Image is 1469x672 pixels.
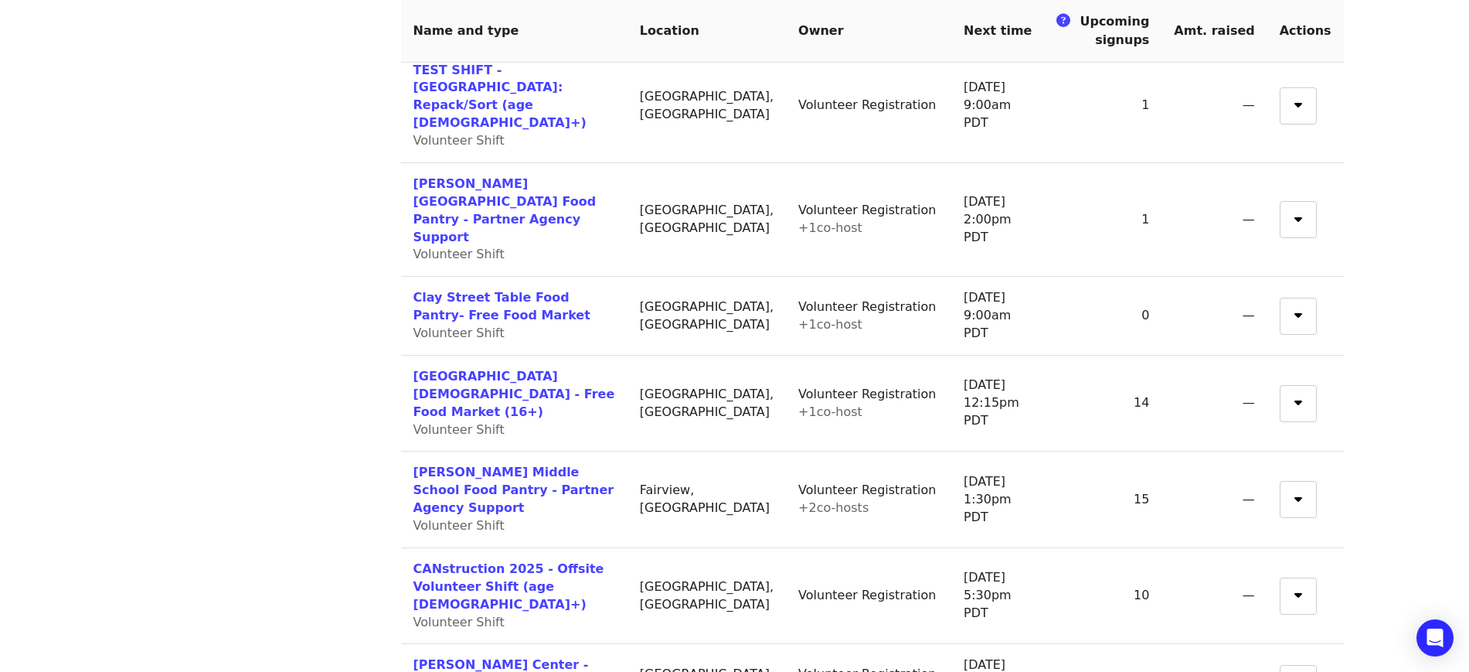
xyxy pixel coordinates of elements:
[413,247,505,261] span: Volunteer Shift
[951,356,1044,452] td: [DATE] 12:15pm PDT
[798,500,939,517] div: + 2 co-host s
[1416,619,1454,657] div: Open Intercom Messenger
[413,518,505,533] span: Volunteer Shift
[1294,585,1302,600] i: sort-down icon
[1056,97,1149,114] div: 1
[640,578,774,614] div: [GEOGRAPHIC_DATA], [GEOGRAPHIC_DATA]
[1056,491,1149,509] div: 15
[951,277,1044,356] td: [DATE] 9:00am PDT
[798,220,939,237] div: + 1 co-host
[413,465,614,515] a: [PERSON_NAME] Middle School Food Pantry - Partner Agency Support
[1056,307,1149,325] div: 0
[1056,211,1149,229] div: 1
[798,316,939,334] div: + 1 co-host
[786,277,951,356] td: Volunteer Registration
[640,88,774,124] div: [GEOGRAPHIC_DATA], [GEOGRAPHIC_DATA]
[1294,95,1302,110] i: sort-down icon
[1294,490,1302,504] i: sort-down icon
[786,356,951,452] td: Volunteer Registration
[640,202,774,237] div: [GEOGRAPHIC_DATA], [GEOGRAPHIC_DATA]
[413,422,505,437] span: Volunteer Shift
[1294,305,1302,320] i: sort-down icon
[798,404,939,421] div: + 1 co-host
[1056,12,1070,29] i: question-circle icon
[1080,14,1149,47] span: Upcoming signups
[640,482,774,517] div: Fairview, [GEOGRAPHIC_DATA]
[413,133,505,148] span: Volunteer Shift
[951,548,1044,645] td: [DATE] 5:30pm PDT
[786,452,951,548] td: Volunteer Registration
[951,49,1044,163] td: [DATE] 9:00am PDT
[1174,491,1254,509] div: —
[1056,587,1149,605] div: 10
[1174,211,1254,229] div: —
[1174,23,1254,38] span: Amt. raised
[413,290,590,322] a: Clay Street Table Food Pantry- Free Food Market
[786,548,951,645] td: Volunteer Registration
[640,386,774,421] div: [GEOGRAPHIC_DATA], [GEOGRAPHIC_DATA]
[786,49,951,163] td: Volunteer Registration
[1174,307,1254,325] div: —
[786,163,951,277] td: Volunteer Registration
[1294,210,1302,224] i: sort-down icon
[413,326,505,340] span: Volunteer Shift
[413,176,597,244] a: [PERSON_NAME][GEOGRAPHIC_DATA] Food Pantry - Partner Agency Support
[640,298,774,334] div: [GEOGRAPHIC_DATA], [GEOGRAPHIC_DATA]
[1056,394,1149,412] div: 14
[1174,587,1254,605] div: —
[1174,394,1254,412] div: —
[1174,97,1254,114] div: —
[951,163,1044,277] td: [DATE] 2:00pm PDT
[951,452,1044,548] td: [DATE] 1:30pm PDT
[1294,393,1302,408] i: sort-down icon
[413,561,604,612] a: CANstruction 2025 - Offsite Volunteer Shift (age [DEMOGRAPHIC_DATA]+)
[413,369,615,419] a: [GEOGRAPHIC_DATA][DEMOGRAPHIC_DATA] - Free Food Market (16+)
[413,615,505,629] span: Volunteer Shift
